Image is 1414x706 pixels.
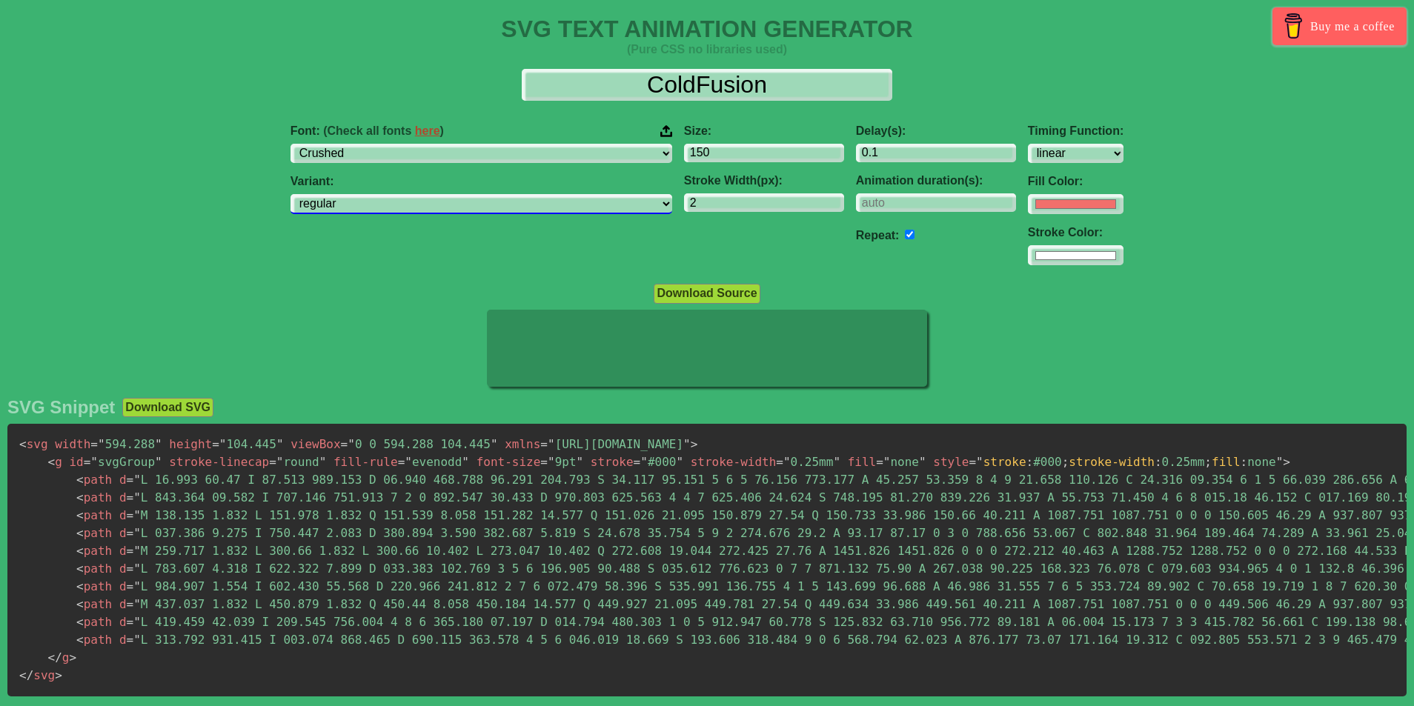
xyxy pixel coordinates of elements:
[133,526,141,540] span: "
[76,633,112,647] span: path
[76,597,112,611] span: path
[522,69,892,101] input: Input Text Here
[127,526,134,540] span: =
[1212,455,1241,469] span: fill
[19,437,27,451] span: <
[398,455,469,469] span: evenodd
[76,508,112,522] span: path
[119,473,127,487] span: d
[155,437,162,451] span: "
[341,437,498,451] span: 0 0 594.288 104.445
[477,455,541,469] span: font-size
[133,562,141,576] span: "
[591,455,634,469] span: stroke
[676,455,683,469] span: "
[1276,455,1284,469] span: "
[660,124,672,138] img: Upload your font
[76,490,112,504] span: path
[69,650,76,665] span: >
[76,508,84,522] span: <
[933,455,969,469] span: style
[415,124,440,137] a: here
[291,124,444,138] span: Font:
[691,455,777,469] span: stroke-width
[876,455,883,469] span: =
[169,455,269,469] span: stroke-linecap
[405,455,412,469] span: "
[1069,455,1155,469] span: stroke-width
[127,508,134,522] span: =
[133,615,141,629] span: "
[654,284,760,303] button: Download Source
[119,490,127,504] span: d
[76,579,112,593] span: path
[7,397,115,418] h2: SVG Snippet
[127,597,134,611] span: =
[1241,455,1248,469] span: :
[291,437,340,451] span: viewBox
[76,490,84,504] span: <
[76,615,112,629] span: path
[133,490,141,504] span: "
[169,437,212,451] span: height
[491,437,498,451] span: "
[323,124,444,137] span: (Check all fonts )
[127,490,134,504] span: =
[1281,13,1307,39] img: Buy me a coffee
[1062,455,1069,469] span: ;
[219,437,227,451] span: "
[69,455,83,469] span: id
[856,229,900,242] label: Repeat:
[127,544,134,558] span: =
[212,437,283,451] span: 104.445
[122,398,213,417] button: Download SVG
[127,562,134,576] span: =
[119,615,127,629] span: d
[90,455,98,469] span: "
[341,437,348,451] span: =
[1028,175,1123,188] label: Fill Color:
[1272,7,1407,45] a: Buy me a coffee
[127,473,134,487] span: =
[127,633,134,647] span: =
[348,437,355,451] span: "
[1310,13,1395,39] span: Buy me a coffee
[19,668,55,682] span: svg
[119,526,127,540] span: d
[76,526,84,540] span: <
[1026,455,1034,469] span: :
[691,437,698,451] span: >
[269,455,276,469] span: =
[48,455,62,469] span: g
[1028,124,1123,138] label: Timing Function:
[133,633,141,647] span: "
[634,455,641,469] span: =
[540,455,583,469] span: 9pt
[548,455,555,469] span: "
[76,544,84,558] span: <
[19,437,48,451] span: svg
[634,455,683,469] span: #000
[905,230,915,239] input: auto
[983,455,1276,469] span: #000 0.25mm none
[684,144,844,162] input: 100
[76,473,112,487] span: path
[684,124,844,138] label: Size:
[119,633,127,647] span: d
[76,562,112,576] span: path
[540,437,690,451] span: [URL][DOMAIN_NAME]
[776,455,840,469] span: 0.25mm
[505,437,540,451] span: xmlns
[833,455,840,469] span: "
[1155,455,1162,469] span: :
[856,193,1016,212] input: auto
[540,455,548,469] span: =
[983,455,1026,469] span: stroke
[269,455,326,469] span: round
[276,437,284,451] span: "
[48,650,70,665] span: g
[19,668,33,682] span: </
[98,437,105,451] span: "
[876,455,926,469] span: none
[76,473,84,487] span: <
